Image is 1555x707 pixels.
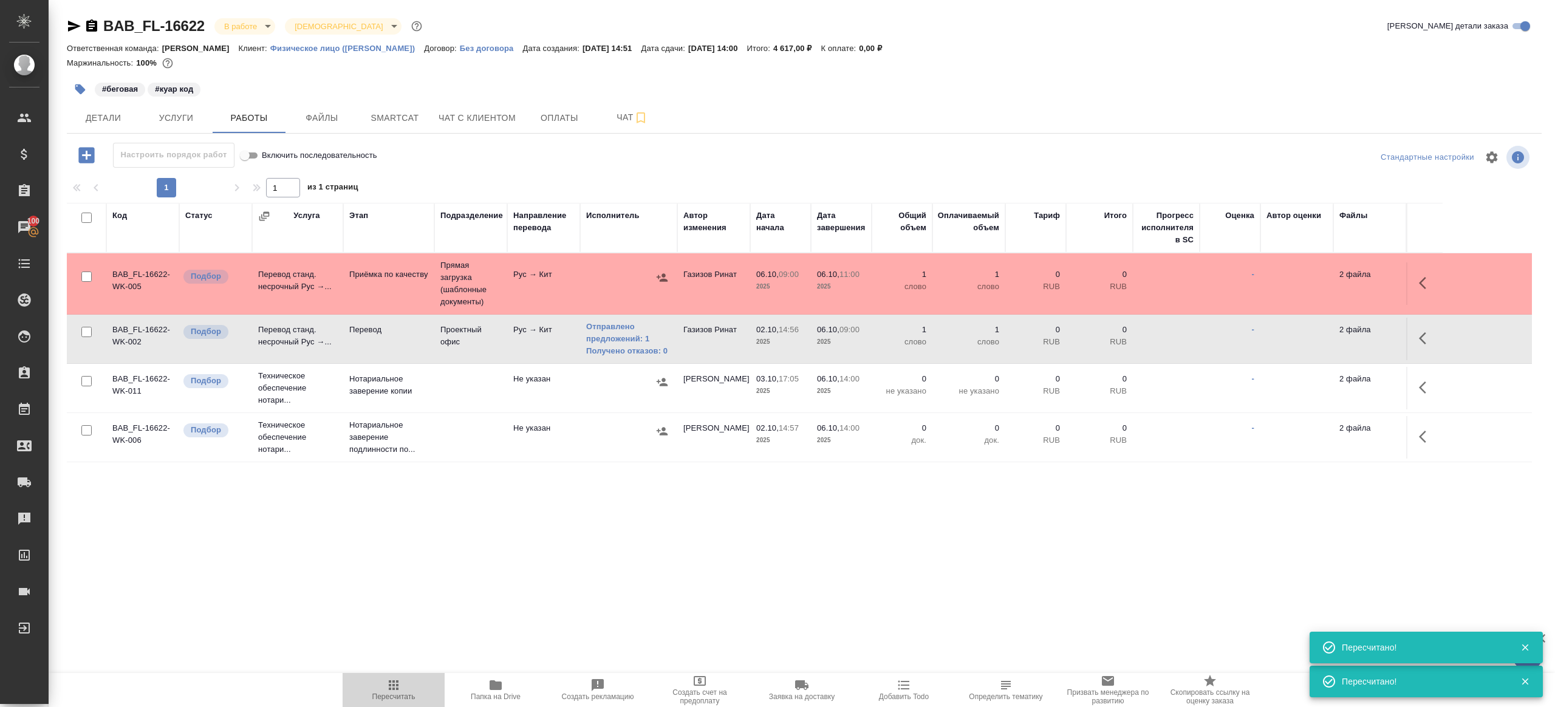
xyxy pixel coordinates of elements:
[191,375,221,387] p: Подбор
[756,434,805,446] p: 2025
[583,44,641,53] p: [DATE] 14:51
[1011,324,1060,336] p: 0
[641,44,688,53] p: Дата сдачи:
[688,44,747,53] p: [DATE] 14:00
[270,44,424,53] p: Физическое лицо ([PERSON_NAME])
[1011,373,1060,385] p: 0
[1339,268,1400,281] p: 2 файла
[67,44,162,53] p: Ответственная команда:
[1339,210,1367,222] div: Файлы
[839,325,860,334] p: 09:00
[106,416,179,459] td: BAB_FL-16622-WK-006
[1378,148,1477,167] div: split button
[307,180,358,197] span: из 1 страниц
[220,111,278,126] span: Работы
[182,422,246,439] div: Можно подбирать исполнителей
[471,692,521,701] span: Папка на Drive
[252,364,343,412] td: Техническое обеспечение нотари...
[878,210,926,234] div: Общий объем
[769,692,835,701] span: Заявка на доставку
[817,336,866,348] p: 2025
[586,321,671,345] a: Отправлено предложений: 1
[1252,374,1254,383] a: -
[1387,20,1508,32] span: [PERSON_NAME] детали заказа
[1064,688,1152,705] span: Призвать менеджера по развитию
[751,673,853,707] button: Заявка на доставку
[677,367,750,409] td: [PERSON_NAME]
[155,83,193,95] p: #куар код
[522,44,582,53] p: Дата создания:
[817,434,866,446] p: 2025
[817,325,839,334] p: 06.10,
[817,374,839,383] p: 06.10,
[817,281,866,293] p: 2025
[220,21,261,32] button: В работе
[955,673,1057,707] button: Определить тематику
[1166,688,1254,705] span: Скопировать ссылку на оценку заказа
[656,688,743,705] span: Создать счет на предоплату
[507,367,580,409] td: Не указан
[839,423,860,432] p: 14:00
[938,268,999,281] p: 1
[1342,641,1502,654] div: Пересчитано!
[1477,143,1506,172] span: Настроить таблицу
[1072,336,1127,348] p: RUB
[424,44,460,53] p: Договор:
[938,373,999,385] p: 0
[634,111,648,125] svg: Подписаться
[1412,373,1441,402] button: Здесь прячутся важные кнопки
[1342,675,1502,688] div: Пересчитано!
[562,692,634,701] span: Создать рекламацию
[349,419,428,456] p: Нотариальное заверение подлинности по...
[146,83,202,94] span: куар код
[878,422,926,434] p: 0
[1011,268,1060,281] p: 0
[756,270,779,279] p: 06.10,
[1412,324,1441,353] button: Здесь прячутся важные кнопки
[349,373,428,397] p: Нотариальное заверение копии
[1011,434,1060,446] p: RUB
[270,43,424,53] a: Физическое лицо ([PERSON_NAME])
[460,44,523,53] p: Без договора
[1011,385,1060,397] p: RUB
[1072,434,1127,446] p: RUB
[67,19,81,33] button: Скопировать ссылку для ЯМессенджера
[3,212,46,242] a: 100
[1072,324,1127,336] p: 0
[84,19,99,33] button: Скопировать ссылку
[839,270,860,279] p: 11:00
[853,673,955,707] button: Добавить Todo
[779,270,799,279] p: 09:00
[1011,281,1060,293] p: RUB
[839,374,860,383] p: 14:00
[285,18,401,35] div: В работе
[94,83,146,94] span: беговая
[252,262,343,305] td: Перевод станд. несрочный Рус →...
[603,110,661,125] span: Чат
[879,692,929,701] span: Добавить Todo
[191,270,221,282] p: Подбор
[162,44,239,53] p: [PERSON_NAME]
[1339,422,1400,434] p: 2 файла
[106,262,179,305] td: BAB_FL-16622-WK-005
[191,424,221,436] p: Подбор
[445,673,547,707] button: Папка на Drive
[460,43,523,53] a: Без договора
[440,210,503,222] div: Подразделение
[103,18,205,34] a: BAB_FL-16622
[343,673,445,707] button: Пересчитать
[102,83,138,95] p: #беговая
[878,385,926,397] p: не указано
[756,281,805,293] p: 2025
[252,318,343,360] td: Перевод станд. несрочный Рус →...
[74,111,132,126] span: Детали
[160,55,176,71] button: 0.00 RUB;
[1412,268,1441,298] button: Здесь прячутся важные кнопки
[1506,146,1532,169] span: Посмотреть информацию
[938,281,999,293] p: слово
[147,111,205,126] span: Услуги
[773,44,821,53] p: 4 617,00 ₽
[349,268,428,281] p: Приёмка по качеству
[1011,422,1060,434] p: 0
[938,434,999,446] p: док.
